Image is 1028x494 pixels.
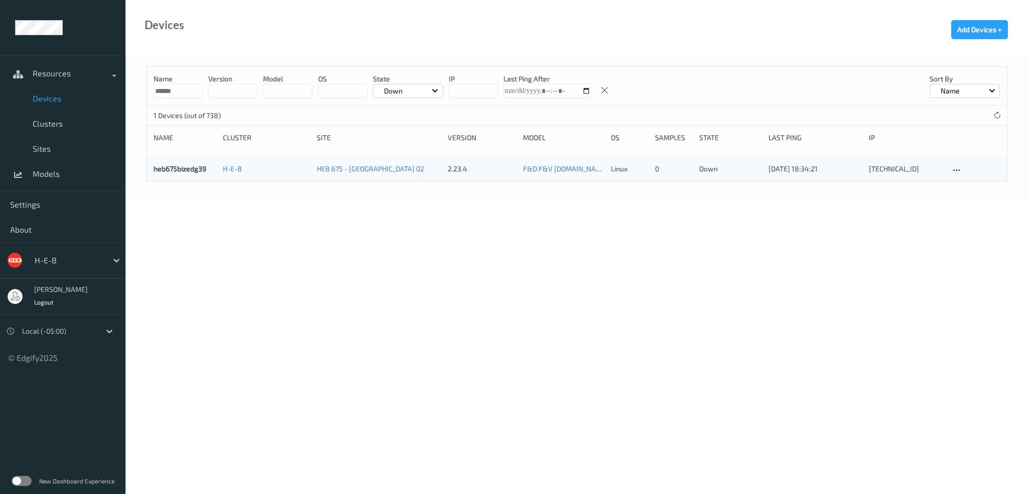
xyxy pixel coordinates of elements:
div: Name [154,133,216,143]
p: Name [154,74,203,84]
p: linux [611,164,648,174]
a: F&D F&V [DOMAIN_NAME] [DATE] 16:30 [523,164,650,173]
p: Sort by [930,74,1000,84]
div: OS [611,133,648,143]
p: version [208,74,258,84]
p: Last Ping After [503,74,591,84]
a: heb675bizedg39 [154,164,206,173]
p: 1 Devices (out of 738) [154,111,229,121]
div: Cluster [223,133,310,143]
p: IP [449,74,498,84]
div: Devices [145,20,184,30]
div: 0 [655,164,692,174]
div: [TECHNICAL_ID] [869,164,943,174]
p: OS [318,74,367,84]
p: down [699,164,761,174]
p: model [263,74,312,84]
button: Add Devices + [951,20,1008,39]
div: State [699,133,761,143]
a: H-E-B [223,164,242,173]
div: [DATE] 18:34:21 [768,164,862,174]
div: Model [523,133,604,143]
a: HEB 675 - [GEOGRAPHIC_DATA] 02 [317,164,424,173]
div: ip [869,133,943,143]
p: Name [937,86,963,96]
p: State [373,74,443,84]
div: Samples [655,133,692,143]
div: 2.23.4 [448,164,516,174]
p: Down [380,86,406,96]
div: version [448,133,516,143]
div: Last Ping [768,133,862,143]
div: Site [317,133,441,143]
